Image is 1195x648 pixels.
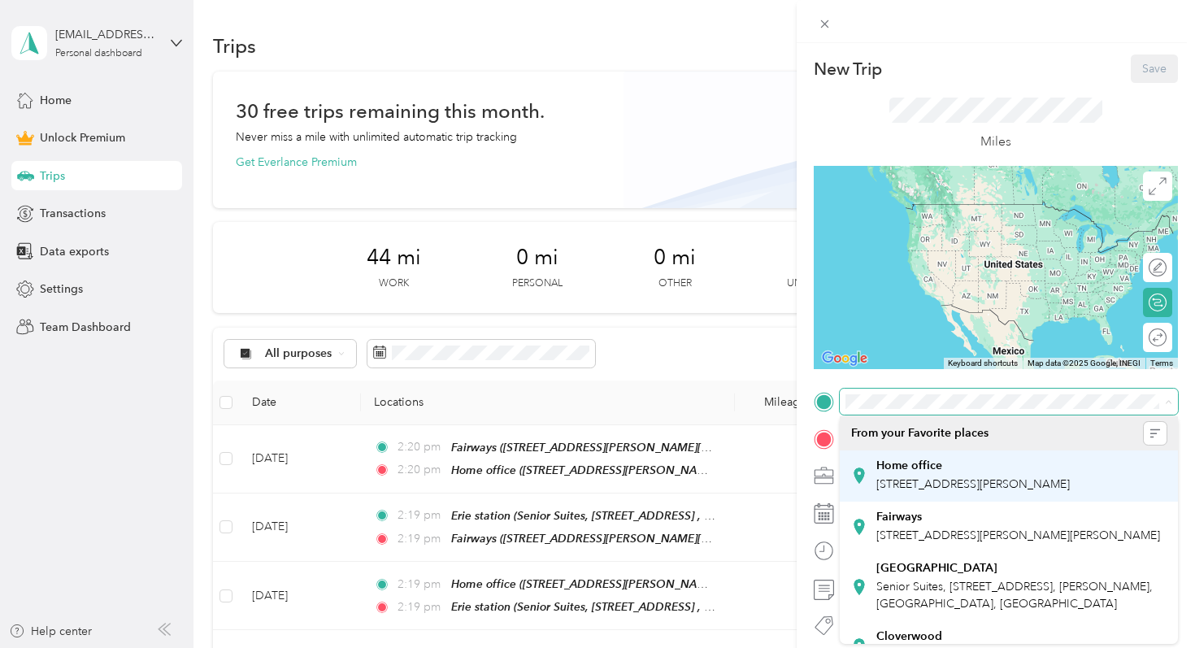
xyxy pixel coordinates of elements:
a: Open this area in Google Maps (opens a new window) [818,348,871,369]
iframe: Everlance-gr Chat Button Frame [1104,557,1195,648]
span: Senior Suites, [STREET_ADDRESS], [PERSON_NAME], [GEOGRAPHIC_DATA], [GEOGRAPHIC_DATA] [876,580,1153,611]
span: [STREET_ADDRESS][PERSON_NAME][PERSON_NAME] [876,528,1160,542]
strong: Home office [876,459,942,473]
img: Google [818,348,871,369]
span: From your Favorite places [851,426,989,441]
strong: Cloverwood [876,629,942,644]
p: New Trip [814,58,882,80]
strong: Fairways [876,510,922,524]
span: [STREET_ADDRESS][PERSON_NAME] [876,477,1070,491]
strong: [GEOGRAPHIC_DATA] [876,561,997,576]
span: Map data ©2025 Google, INEGI [1028,359,1141,367]
p: Miles [980,132,1011,152]
a: Terms (opens in new tab) [1150,359,1173,367]
button: Keyboard shortcuts [948,358,1018,369]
